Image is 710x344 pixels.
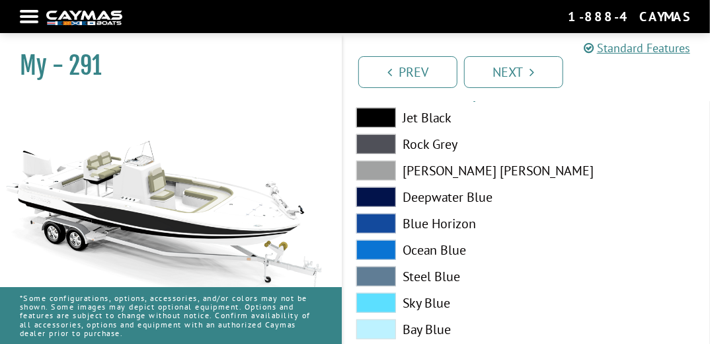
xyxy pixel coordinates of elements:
label: Sky Blue [356,293,514,313]
h1: My - 291 [20,51,309,81]
label: Ocean Blue [356,240,514,260]
a: Standard Features [584,39,690,57]
p: *Some configurations, options, accessories, and/or colors may not be shown. Some images may depic... [20,287,322,344]
ul: Pagination [355,54,710,88]
label: Bay Blue [356,320,514,339]
a: Next [464,56,563,88]
label: Rock Grey [356,134,514,154]
label: [PERSON_NAME] [PERSON_NAME] [356,161,514,181]
label: Jet Black [356,108,514,128]
label: Deepwater Blue [356,187,514,207]
div: 1-888-4CAYMAS [568,8,690,25]
a: Prev [358,56,457,88]
img: white-logo-c9c8dbefe5ff5ceceb0f0178aa75bf4bb51f6bca0971e226c86eb53dfe498488.png [46,11,122,24]
label: Steel Blue [356,267,514,286]
label: Blue Horizon [356,214,514,234]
